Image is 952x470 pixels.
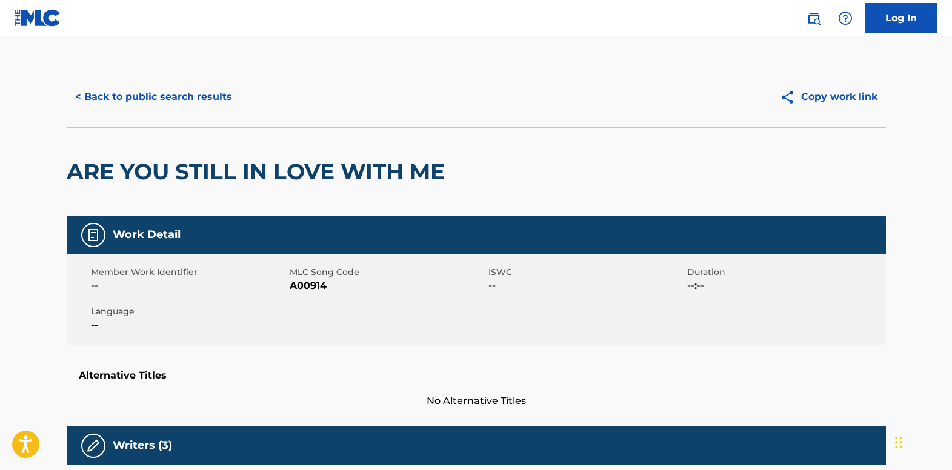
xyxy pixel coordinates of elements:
[91,305,287,318] span: Language
[807,11,821,25] img: search
[91,279,287,293] span: --
[86,439,101,453] img: Writers
[687,279,883,293] span: --:--
[91,318,287,333] span: --
[290,266,485,279] span: MLC Song Code
[838,11,853,25] img: help
[15,9,61,27] img: MLC Logo
[488,266,684,279] span: ISWC
[290,279,485,293] span: A00914
[687,266,883,279] span: Duration
[86,228,101,242] img: Work Detail
[113,228,181,242] h5: Work Detail
[833,6,857,30] div: Help
[67,394,886,408] span: No Alternative Titles
[891,412,952,470] iframe: Chat Widget
[771,82,886,112] button: Copy work link
[488,279,684,293] span: --
[895,424,902,460] div: Drag
[802,6,826,30] a: Public Search
[780,90,801,105] img: Copy work link
[865,3,937,33] a: Log In
[91,266,287,279] span: Member Work Identifier
[67,158,451,185] h2: ARE YOU STILL IN LOVE WITH ME
[79,369,874,382] h5: Alternative Titles
[67,82,241,112] button: < Back to public search results
[113,439,172,452] h5: Writers (3)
